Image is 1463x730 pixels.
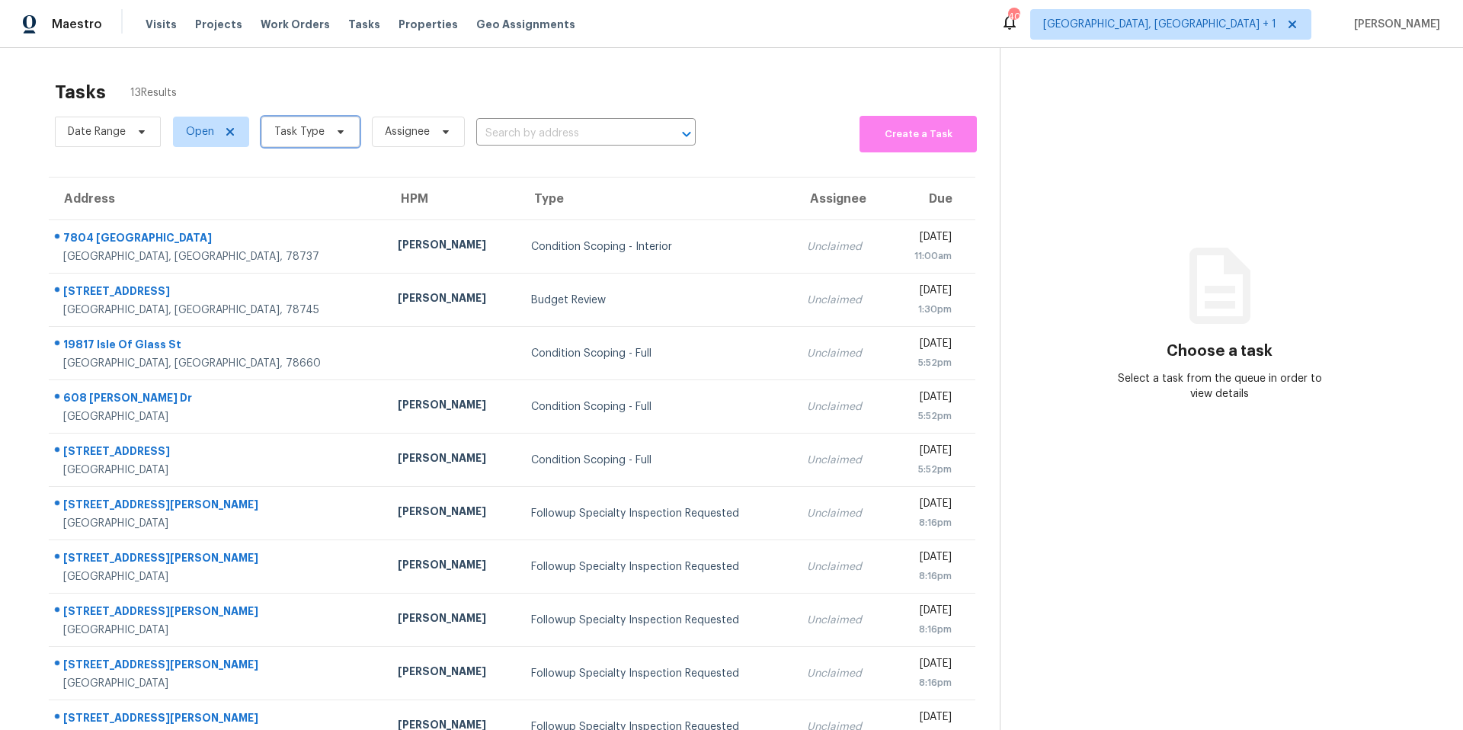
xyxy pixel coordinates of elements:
div: [PERSON_NAME] [398,237,507,256]
div: 11:00am [901,248,952,264]
div: [DATE] [901,283,952,302]
div: Followup Specialty Inspection Requested [531,559,782,575]
div: [STREET_ADDRESS][PERSON_NAME] [63,710,373,729]
div: 19817 Isle Of Glass St [63,337,373,356]
span: Open [186,124,214,139]
div: 608 [PERSON_NAME] Dr [63,390,373,409]
div: Select a task from the queue in order to view details [1110,371,1330,402]
div: Unclaimed [807,559,876,575]
span: Work Orders [261,17,330,32]
span: Tasks [348,19,380,30]
div: Unclaimed [807,666,876,681]
div: 8:16pm [901,568,952,584]
div: [GEOGRAPHIC_DATA], [GEOGRAPHIC_DATA], 78660 [63,356,373,371]
div: [GEOGRAPHIC_DATA], [GEOGRAPHIC_DATA], 78737 [63,249,373,264]
span: Projects [195,17,242,32]
div: [DATE] [901,443,952,462]
div: 5:52pm [901,355,952,370]
span: Create a Task [867,126,969,143]
div: [GEOGRAPHIC_DATA] [63,676,373,691]
div: 8:16pm [901,675,952,690]
div: [GEOGRAPHIC_DATA] [63,409,373,424]
div: [DATE] [901,549,952,568]
div: Unclaimed [807,613,876,628]
span: Geo Assignments [476,17,575,32]
div: [PERSON_NAME] [398,504,507,523]
div: [DATE] [901,709,952,728]
div: [PERSON_NAME] [398,450,507,469]
div: [PERSON_NAME] [398,610,507,629]
div: [PERSON_NAME] [398,664,507,683]
h2: Tasks [55,85,106,100]
div: [PERSON_NAME] [398,557,507,576]
span: Assignee [385,124,430,139]
div: Unclaimed [807,293,876,308]
div: Budget Review [531,293,782,308]
th: HPM [386,178,519,220]
button: Create a Task [860,116,977,152]
div: [DATE] [901,336,952,355]
div: Unclaimed [807,239,876,255]
div: Unclaimed [807,506,876,521]
div: Condition Scoping - Full [531,453,782,468]
div: Condition Scoping - Full [531,399,782,415]
div: [DATE] [901,496,952,515]
div: [DATE] [901,389,952,408]
div: 1:30pm [901,302,952,317]
div: [GEOGRAPHIC_DATA], [GEOGRAPHIC_DATA], 78745 [63,303,373,318]
div: Condition Scoping - Full [531,346,782,361]
span: Maestro [52,17,102,32]
div: [STREET_ADDRESS][PERSON_NAME] [63,497,373,516]
th: Due [888,178,975,220]
div: [STREET_ADDRESS] [63,283,373,303]
th: Type [519,178,794,220]
div: [PERSON_NAME] [398,290,507,309]
div: 40 [1008,9,1019,24]
div: [STREET_ADDRESS] [63,443,373,463]
span: [GEOGRAPHIC_DATA], [GEOGRAPHIC_DATA] + 1 [1043,17,1276,32]
span: [PERSON_NAME] [1348,17,1440,32]
span: Date Range [68,124,126,139]
div: [STREET_ADDRESS][PERSON_NAME] [63,604,373,623]
div: 5:52pm [901,462,952,477]
th: Assignee [795,178,888,220]
div: 8:16pm [901,515,952,530]
div: Followup Specialty Inspection Requested [531,506,782,521]
span: Visits [146,17,177,32]
div: Unclaimed [807,399,876,415]
div: [DATE] [901,656,952,675]
div: [GEOGRAPHIC_DATA] [63,463,373,478]
div: [GEOGRAPHIC_DATA] [63,569,373,584]
div: [STREET_ADDRESS][PERSON_NAME] [63,550,373,569]
div: 5:52pm [901,408,952,424]
span: Task Type [274,124,325,139]
span: 13 Results [130,85,177,101]
button: Open [676,123,697,145]
div: [GEOGRAPHIC_DATA] [63,516,373,531]
div: [DATE] [901,229,952,248]
div: Followup Specialty Inspection Requested [531,613,782,628]
div: Unclaimed [807,453,876,468]
div: Condition Scoping - Interior [531,239,782,255]
div: [DATE] [901,603,952,622]
h3: Choose a task [1167,344,1273,359]
div: 7804 [GEOGRAPHIC_DATA] [63,230,373,249]
input: Search by address [476,122,653,146]
div: Followup Specialty Inspection Requested [531,666,782,681]
div: [STREET_ADDRESS][PERSON_NAME] [63,657,373,676]
div: 8:16pm [901,622,952,637]
div: [PERSON_NAME] [398,397,507,416]
th: Address [49,178,386,220]
span: Properties [399,17,458,32]
div: [GEOGRAPHIC_DATA] [63,623,373,638]
div: Unclaimed [807,346,876,361]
